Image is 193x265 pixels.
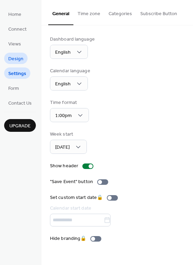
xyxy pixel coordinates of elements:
[8,70,26,77] span: Settings
[8,26,27,33] span: Connect
[4,119,36,132] button: Upgrade
[4,23,31,34] a: Connect
[50,67,90,75] div: Calendar language
[50,131,85,138] div: Week start
[4,8,26,20] a: Home
[8,85,19,92] span: Form
[4,82,23,94] a: Form
[8,11,21,18] span: Home
[4,97,36,108] a: Contact Us
[8,41,21,48] span: Views
[55,111,72,120] span: 1:00pm
[55,143,70,152] span: [DATE]
[4,38,25,49] a: Views
[55,79,71,89] span: English
[8,100,32,107] span: Contact Us
[4,67,30,79] a: Settings
[50,178,93,185] div: "Save Event" button
[50,99,88,106] div: Time format
[9,123,31,130] span: Upgrade
[55,48,71,57] span: English
[50,162,78,170] div: Show header
[4,53,28,64] a: Design
[8,55,23,63] span: Design
[50,36,95,43] div: Dashboard language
